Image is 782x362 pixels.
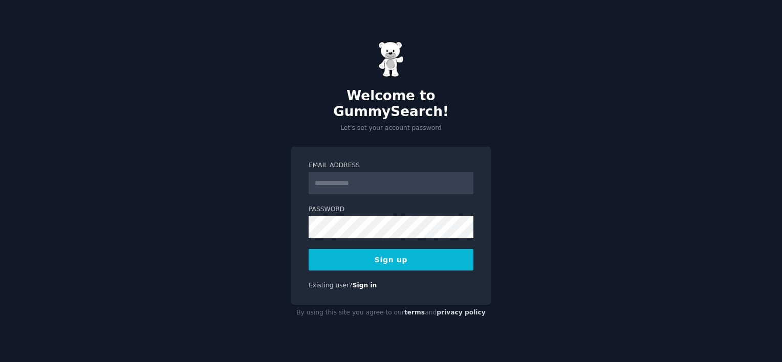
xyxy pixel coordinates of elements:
img: Gummy Bear [378,41,404,77]
div: By using this site you agree to our and [291,305,491,321]
label: Password [309,205,473,214]
a: terms [404,309,425,316]
span: Existing user? [309,282,353,289]
h2: Welcome to GummySearch! [291,88,491,120]
p: Let's set your account password [291,124,491,133]
button: Sign up [309,249,473,270]
a: Sign in [353,282,377,289]
a: privacy policy [437,309,486,316]
label: Email Address [309,161,473,170]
